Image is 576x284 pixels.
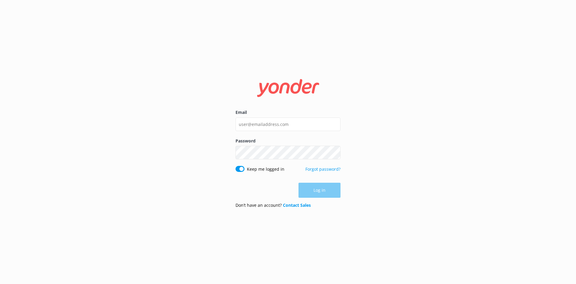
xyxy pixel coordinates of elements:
[328,147,340,159] button: Show password
[235,118,340,131] input: user@emailaddress.com
[283,202,311,208] a: Contact Sales
[235,109,340,116] label: Email
[235,138,340,144] label: Password
[247,166,284,173] label: Keep me logged in
[235,202,311,209] p: Don’t have an account?
[305,166,340,172] a: Forgot password?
